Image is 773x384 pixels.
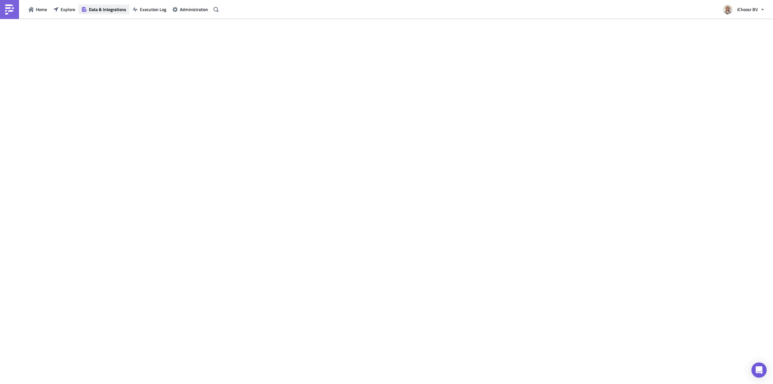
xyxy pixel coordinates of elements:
div: Open Intercom Messenger [751,362,767,378]
button: Home [25,4,50,14]
img: PushMetrics [4,4,15,15]
img: Avatar [722,4,733,15]
button: Administration [169,4,211,14]
button: iChoosr BV [719,3,768,16]
span: Data & Integrations [89,6,126,13]
span: Administration [180,6,208,13]
span: Explore [61,6,75,13]
button: Execution Log [129,4,169,14]
span: Execution Log [140,6,166,13]
span: Home [36,6,47,13]
button: Data & Integrations [78,4,129,14]
button: Explore [50,4,78,14]
span: iChoosr BV [737,6,758,13]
